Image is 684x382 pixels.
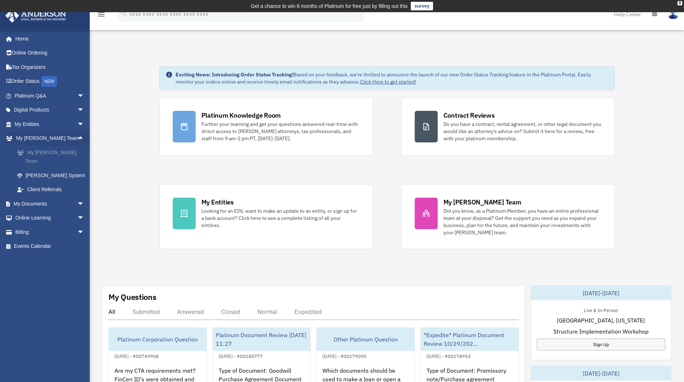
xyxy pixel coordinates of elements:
[5,60,95,74] a: Tax Organizers
[5,74,95,89] a: Order StatusNEW
[109,352,164,359] div: [DATE] - #00749908
[317,328,414,351] div: Other Platinum Question
[177,308,204,315] div: Answered
[77,225,92,240] span: arrow_drop_down
[108,292,157,302] div: My Questions
[443,111,495,120] div: Contract Reviews
[401,184,615,249] a: My [PERSON_NAME] Team Did you know, as a Platinum Member, you have an entire professional team at...
[213,328,311,351] div: Platinum Document Review [DATE] 11:27
[3,9,68,23] img: Anderson Advisors Platinum Portal
[109,328,206,351] div: Platinum Corporation Question
[5,131,95,146] a: My [PERSON_NAME] Teamarrow_drop_up
[77,211,92,226] span: arrow_drop_down
[5,32,92,46] a: Home
[10,183,95,197] a: Client Referrals
[77,197,92,211] span: arrow_drop_down
[77,117,92,132] span: arrow_drop_down
[176,71,293,78] strong: Exciting News: Introducing Order Status Tracking!
[213,352,269,359] div: [DATE] - #00180777
[201,198,234,207] div: My Entities
[97,13,106,19] a: menu
[5,239,95,254] a: Events Calendar
[531,286,671,300] div: [DATE]-[DATE]
[41,76,57,87] div: NEW
[77,131,92,146] span: arrow_drop_up
[159,184,373,249] a: My Entities Looking for an EIN, want to make an update to an entity, or sign up for a bank accoun...
[132,308,160,315] div: Submitted
[537,339,665,350] a: Sign Up
[201,121,359,142] div: Further your learning and get your questions answered real-time with direct access to [PERSON_NAM...
[159,98,373,156] a: Platinum Knowledge Room Further your learning and get your questions answered real-time with dire...
[5,89,95,103] a: Platinum Q&Aarrow_drop_down
[5,225,95,239] a: Billingarrow_drop_down
[5,46,95,60] a: Online Ordering
[201,207,359,229] div: Looking for an EIN, want to make an update to an entity, or sign up for a bank account? Click her...
[257,308,277,315] div: Normal
[421,328,518,351] div: *Expedite* Platinum Document Review 10/29/202...
[10,168,95,183] a: [PERSON_NAME] System
[553,327,648,336] span: Structure Implementation Workshop
[77,89,92,103] span: arrow_drop_down
[10,145,95,168] a: My [PERSON_NAME] Team
[443,121,601,142] div: Do you have a contract, rental agreement, or other legal document you would like an attorney's ad...
[77,103,92,118] span: arrow_drop_down
[401,98,615,156] a: Contract Reviews Do you have a contract, rental agreement, or other legal document you would like...
[108,308,115,315] div: All
[668,9,679,19] img: User Pic
[411,2,433,10] a: survey
[97,10,106,19] i: menu
[221,308,240,315] div: Closed
[5,197,95,211] a: My Documentsarrow_drop_down
[531,366,671,381] div: [DATE]-[DATE]
[443,207,601,236] div: Did you know, as a Platinum Member, you have an entire professional team at your disposal? Get th...
[443,198,521,207] div: My [PERSON_NAME] Team
[201,111,281,120] div: Platinum Knowledge Room
[557,316,645,325] span: [GEOGRAPHIC_DATA], [US_STATE]
[120,10,128,18] i: search
[421,352,476,359] div: [DATE] - #00178953
[251,2,408,10] div: Get a chance to win 6 months of Platinum for free just by filling out this
[176,71,609,85] div: Based on your feedback, we're thrilled to announce the launch of our new Order Status Tracking fe...
[5,117,95,131] a: My Entitiesarrow_drop_down
[317,352,372,359] div: [DATE] - #00179090
[5,211,95,225] a: Online Learningarrow_drop_down
[360,79,416,85] a: Click Here to get started!
[5,103,95,117] a: Digital Productsarrow_drop_down
[294,308,322,315] div: Expedited
[678,1,682,5] div: close
[578,306,624,313] div: Live & In-Person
